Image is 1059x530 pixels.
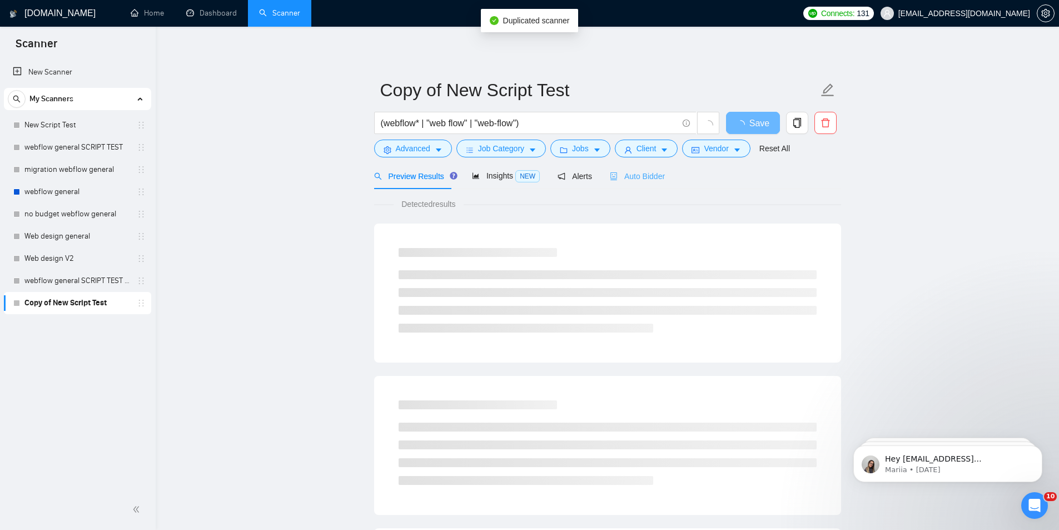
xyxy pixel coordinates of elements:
span: holder [137,254,146,263]
span: Client [637,142,657,155]
span: search [374,172,382,180]
span: holder [137,210,146,219]
button: idcardVendorcaret-down [682,140,750,157]
button: settingAdvancedcaret-down [374,140,452,157]
span: setting [384,146,391,154]
span: Vendor [704,142,728,155]
span: holder [137,121,146,130]
a: no budget webflow general [24,203,130,225]
span: Scanner [7,36,66,59]
span: Duplicated scanner [503,16,570,25]
span: holder [137,232,146,241]
span: Job Category [478,142,524,155]
button: search [8,90,26,108]
span: Auto Bidder [610,172,665,181]
iframe: Intercom notifications message [837,422,1059,500]
span: Jobs [572,142,589,155]
span: NEW [515,170,540,182]
span: 131 [857,7,869,19]
a: webflow general SCRIPT TEST V2 [24,270,130,292]
a: webflow general [24,181,130,203]
a: Web design V2 [24,247,130,270]
a: searchScanner [259,8,300,18]
span: holder [137,165,146,174]
li: My Scanners [4,88,151,314]
span: Connects: [821,7,854,19]
a: setting [1037,9,1055,18]
span: info-circle [683,120,690,127]
span: loading [736,120,749,129]
span: folder [560,146,568,154]
span: caret-down [593,146,601,154]
span: Save [749,116,769,130]
a: migration webflow general [24,158,130,181]
a: New Script Test [24,114,130,136]
span: edit [821,83,835,97]
button: delete [814,112,837,134]
span: check-circle [490,16,499,25]
span: Advanced [396,142,430,155]
span: Insights [472,171,540,180]
span: 10 [1044,492,1057,501]
span: double-left [132,504,143,515]
a: homeHome [131,8,164,18]
span: bars [466,146,474,154]
input: Scanner name... [380,76,818,104]
span: Preview Results [374,172,454,181]
a: Reset All [759,142,790,155]
span: setting [1037,9,1054,18]
span: notification [558,172,565,180]
span: search [8,95,25,103]
span: idcard [692,146,699,154]
li: New Scanner [4,61,151,83]
div: Tooltip anchor [449,171,459,181]
span: user [883,9,891,17]
img: logo [9,5,17,23]
span: user [624,146,632,154]
span: Alerts [558,172,592,181]
span: area-chart [472,172,480,180]
button: barsJob Categorycaret-down [456,140,546,157]
a: New Scanner [13,61,142,83]
span: caret-down [660,146,668,154]
span: delete [815,118,836,128]
span: copy [787,118,808,128]
span: holder [137,187,146,196]
span: holder [137,299,146,308]
iframe: Intercom live chat [1021,492,1048,519]
a: Web design general [24,225,130,247]
img: upwork-logo.png [808,9,817,18]
button: Save [726,112,780,134]
span: robot [610,172,618,180]
span: caret-down [435,146,443,154]
input: Search Freelance Jobs... [381,116,678,130]
span: My Scanners [29,88,73,110]
button: setting [1037,4,1055,22]
button: copy [786,112,808,134]
button: userClientcaret-down [615,140,678,157]
span: Detected results [394,198,463,210]
button: folderJobscaret-down [550,140,610,157]
span: caret-down [733,146,741,154]
span: caret-down [529,146,536,154]
a: dashboardDashboard [186,8,237,18]
span: holder [137,276,146,285]
span: loading [703,120,713,130]
span: holder [137,143,146,152]
a: Copy of New Script Test [24,292,130,314]
a: webflow general SCRIPT TEST [24,136,130,158]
